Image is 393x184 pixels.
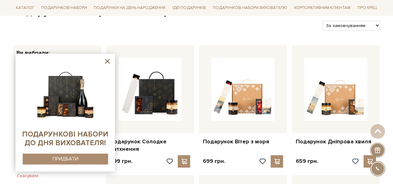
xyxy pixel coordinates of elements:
a: Ідеї подарунків [170,3,208,13]
a: Подарункові набори вихователю [210,2,290,13]
a: Каталог [13,3,37,13]
a: Подарунок Дніпрова хвиля [295,138,376,145]
a: Корпоративним клієнтам [292,2,353,13]
div: Ви вибрали: [13,45,101,56]
button: Скасувати [13,171,42,181]
p: 699 грн. [203,158,225,165]
a: Подарункові набори [39,3,89,13]
a: Про Spell [355,3,380,13]
a: Подарунки на День народження [91,3,168,13]
a: Подарунок Солодке натхнення [110,138,190,153]
p: 599 грн. [110,158,132,165]
p: 659 грн. [295,158,318,165]
a: Подарунок Вітер з моря [203,138,283,145]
